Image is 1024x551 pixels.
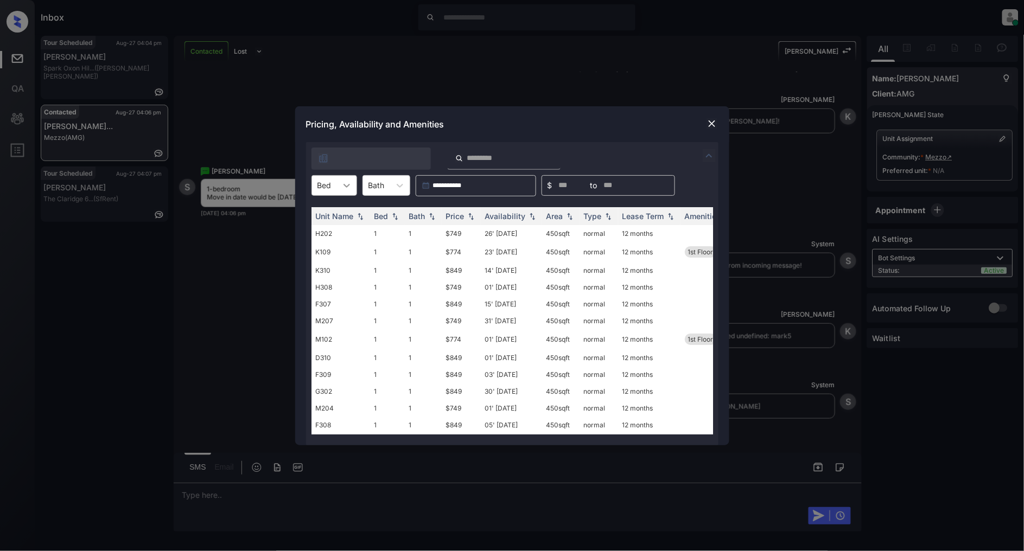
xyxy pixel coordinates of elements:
td: 1 [405,279,442,296]
td: normal [580,349,618,366]
td: 1 [405,433,442,450]
td: 1 [370,417,405,433]
td: 1 [405,312,442,329]
td: 1 [405,349,442,366]
td: $849 [442,383,481,400]
td: 1 [405,262,442,279]
td: H308 [311,279,370,296]
td: 12 months [618,366,680,383]
td: 1 [405,242,442,262]
td: 1 [405,225,442,242]
td: H202 [311,225,370,242]
td: M102 [311,329,370,349]
td: normal [580,400,618,417]
td: normal [580,279,618,296]
td: 01' [DATE] [481,400,542,417]
td: 1 [370,262,405,279]
td: 450 sqft [542,262,580,279]
td: $849 [442,262,481,279]
td: 12 months [618,279,680,296]
td: 1 [405,296,442,312]
td: 12 months [618,383,680,400]
img: sorting [427,212,437,220]
td: 14' [DATE] [481,262,542,279]
span: 1st Floor [688,248,714,256]
td: $774 [442,242,481,262]
td: G302 [311,383,370,400]
td: $849 [442,349,481,366]
td: 01' [DATE] [481,279,542,296]
td: 450 sqft [542,433,580,450]
td: normal [580,417,618,433]
td: D310 [311,349,370,366]
img: icon-zuma [455,153,463,163]
td: 450 sqft [542,312,580,329]
td: 450 sqft [542,400,580,417]
td: F309 [311,366,370,383]
div: Availability [485,212,526,221]
td: 31' [DATE] [481,433,542,450]
td: 1 [405,400,442,417]
td: $849 [442,366,481,383]
td: 450 sqft [542,242,580,262]
td: K109 [311,242,370,262]
div: Type [584,212,602,221]
td: 1 [405,417,442,433]
td: $749 [442,433,481,450]
div: Price [446,212,465,221]
td: 1 [370,329,405,349]
td: 1 [370,400,405,417]
td: 15' [DATE] [481,296,542,312]
td: normal [580,383,618,400]
td: K310 [311,262,370,279]
div: Amenities [685,212,721,221]
img: sorting [603,212,614,220]
td: $749 [442,400,481,417]
div: Pricing, Availability and Amenities [295,106,729,142]
div: Lease Term [622,212,664,221]
img: sorting [527,212,538,220]
td: 450 sqft [542,366,580,383]
div: Bath [409,212,425,221]
td: 31' [DATE] [481,312,542,329]
td: 03' [DATE] [481,366,542,383]
td: 450 sqft [542,225,580,242]
img: sorting [665,212,676,220]
td: 1 [370,366,405,383]
img: sorting [564,212,575,220]
td: 12 months [618,349,680,366]
td: $749 [442,225,481,242]
td: 1 [405,383,442,400]
td: 1 [370,296,405,312]
td: normal [580,312,618,329]
img: sorting [390,212,400,220]
span: 1st Floor [688,335,714,343]
td: 1 [370,279,405,296]
td: F308 [311,417,370,433]
td: 23' [DATE] [481,242,542,262]
img: sorting [355,212,366,220]
td: 450 sqft [542,296,580,312]
td: 1 [370,312,405,329]
td: 1 [370,383,405,400]
td: 450 sqft [542,417,580,433]
td: normal [580,242,618,262]
td: 1 [370,433,405,450]
td: normal [580,262,618,279]
td: 01' [DATE] [481,349,542,366]
td: 12 months [618,262,680,279]
td: H311 [311,433,370,450]
td: F307 [311,296,370,312]
td: 12 months [618,296,680,312]
td: $849 [442,417,481,433]
td: 450 sqft [542,279,580,296]
div: Bed [374,212,389,221]
span: to [590,180,597,191]
td: normal [580,329,618,349]
td: M204 [311,400,370,417]
td: normal [580,366,618,383]
td: 12 months [618,400,680,417]
td: 12 months [618,417,680,433]
td: 450 sqft [542,329,580,349]
td: 450 sqft [542,349,580,366]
